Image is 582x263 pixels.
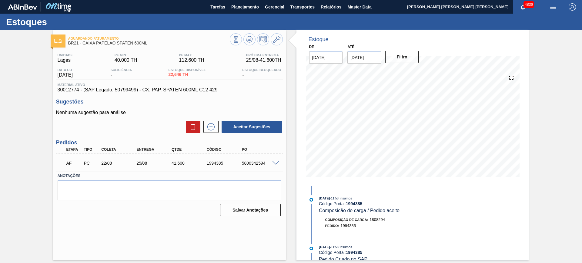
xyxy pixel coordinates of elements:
[58,83,281,87] span: Material ativo
[68,37,230,40] span: Aguardando Faturamento
[523,1,534,8] span: 4836
[200,121,219,133] div: Nova sugestão
[169,72,206,77] span: 22,646 TH
[111,68,132,72] span: Suficiência
[219,120,283,133] div: Aceitar Sugestões
[319,201,463,206] div: Código Portal:
[179,58,204,63] span: 112,600 TH
[569,3,576,11] img: Logout
[222,121,282,133] button: Aceitar Sugestões
[339,245,352,249] span: : Insumos
[56,110,283,115] p: Nenhuma sugestão para análise
[319,208,400,213] span: Composicão de carga / Pedido aceito
[56,140,283,146] h3: Pedidos
[246,58,281,63] span: 25/08 - 41,600 TH
[58,53,73,57] span: Unidade
[115,58,137,63] span: 40,000 TH
[65,147,83,152] div: Etapa
[58,58,73,63] span: Lages
[319,257,367,262] span: Pedido Criado no SAP
[65,156,83,170] div: Aguardando Faturamento
[100,147,139,152] div: Coleta
[246,53,281,57] span: Próxima Entrega
[100,161,139,166] div: 22/08/2025
[319,250,463,255] div: Código Portal:
[220,204,281,216] button: Salvar Anotações
[240,161,280,166] div: 5800342594
[257,33,269,45] button: Programar Estoque
[309,36,329,43] div: Estoque
[321,3,341,11] span: Relatórios
[58,68,74,72] span: Data out
[170,147,209,152] div: Qtde
[309,45,314,49] label: De
[115,53,137,57] span: PE MIN
[58,87,281,93] span: 30012774 - (SAP Legado: 50799499) - CX. PAP. SPATEN 600ML C12 429
[339,196,352,200] span: : Insumos
[346,250,363,255] strong: 1994385
[6,18,114,25] h1: Estoques
[135,161,174,166] div: 25/08/2025
[243,33,256,45] button: Atualizar Gráfico
[309,51,343,64] input: dd/mm/yyyy
[58,72,74,78] span: [DATE]
[309,198,313,202] img: atual
[549,3,557,11] img: userActions
[109,68,133,78] div: -
[205,147,245,152] div: Código
[58,172,281,180] label: Anotações
[169,68,206,72] span: Estoque Disponível
[240,147,280,152] div: PO
[210,3,225,11] span: Tarefas
[183,121,200,133] div: Excluir Sugestões
[241,68,283,78] div: -
[309,247,313,250] img: atual
[82,147,100,152] div: Tipo
[205,161,245,166] div: 1994385
[8,4,37,10] img: TNhmsLtSVTkK8tSr43FrP2fwEKptu5GPRR3wAAAABJRU5ErkJggg==
[340,223,356,228] span: 1994385
[265,3,284,11] span: Gerencial
[242,68,281,72] span: Estoque Bloqueado
[325,224,339,228] span: Pedido :
[170,161,209,166] div: 41,600
[385,51,419,63] button: Filtro
[179,53,204,57] span: PE MAX
[347,45,354,49] label: Até
[135,147,174,152] div: Entrega
[56,99,283,105] h3: Sugestões
[231,3,259,11] span: Planejamento
[271,33,283,45] button: Ir ao Master Data / Geral
[347,3,371,11] span: Master Data
[319,196,330,200] span: [DATE]
[330,197,339,200] span: - 11:58
[325,218,368,222] span: Composição de Carga :
[347,51,381,64] input: dd/mm/yyyy
[290,3,315,11] span: Transportes
[370,217,385,222] span: 1808294
[54,39,62,43] img: Ícone
[319,245,330,249] span: [DATE]
[66,161,82,166] p: AF
[513,3,533,11] button: Notificações
[68,41,230,45] span: BR21 - CAIXA PAPELÃO SPATEN 600ML
[230,33,242,45] button: Visão Geral dos Estoques
[330,245,339,249] span: - 11:58
[82,161,100,166] div: Pedido de Compra
[346,201,363,206] strong: 1994385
